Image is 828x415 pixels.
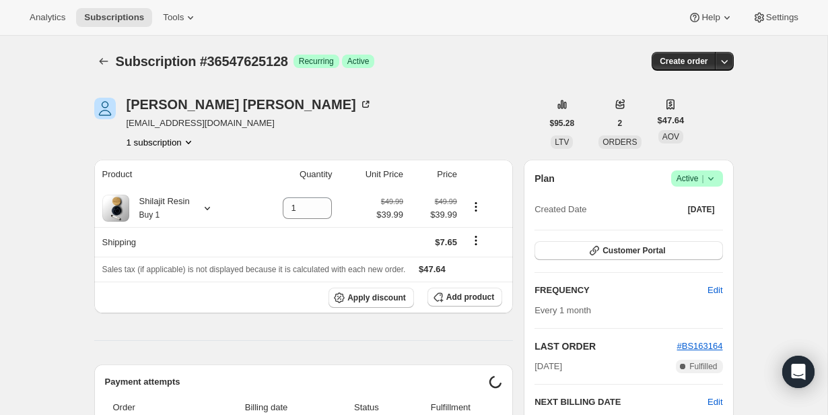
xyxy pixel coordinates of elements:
[30,12,65,23] span: Analytics
[465,199,487,214] button: Product actions
[446,292,494,302] span: Add product
[534,395,708,409] h2: NEXT BILLING DATE
[745,8,806,27] button: Settings
[701,12,720,23] span: Help
[102,265,406,274] span: Sales tax (if applicable) is not displayed because it is calculated with each new order.
[347,56,370,67] span: Active
[84,12,144,23] span: Subscriptions
[127,117,372,130] span: [EMAIL_ADDRESS][DOMAIN_NAME]
[435,237,457,247] span: $7.65
[534,203,586,216] span: Created Date
[127,135,195,149] button: Product actions
[411,208,457,222] span: $39.99
[76,8,152,27] button: Subscriptions
[708,395,722,409] button: Edit
[299,56,334,67] span: Recurring
[542,114,583,133] button: $95.28
[419,264,446,274] span: $47.64
[701,173,703,184] span: |
[94,98,116,119] span: Sasha Hinze
[618,118,623,129] span: 2
[22,8,73,27] button: Analytics
[105,375,489,389] h2: Payment attempts
[94,52,113,71] button: Subscriptions
[334,401,399,414] span: Status
[102,195,129,222] img: product img
[658,114,685,127] span: $47.64
[207,401,326,414] span: Billing date
[680,8,741,27] button: Help
[534,284,708,297] h2: FREQUENCY
[677,172,718,185] span: Active
[660,56,708,67] span: Create order
[129,195,190,222] div: Shilajit Resin
[782,356,815,388] div: Open Intercom Messenger
[688,204,715,215] span: [DATE]
[602,245,665,256] span: Customer Portal
[347,292,406,303] span: Apply discount
[534,360,562,373] span: [DATE]
[376,208,403,222] span: $39.99
[610,114,631,133] button: 2
[602,137,637,147] span: ORDERS
[336,160,407,189] th: Unit Price
[652,52,716,71] button: Create order
[94,160,248,189] th: Product
[139,210,160,220] small: Buy 1
[534,340,677,353] h2: LAST ORDER
[163,12,184,23] span: Tools
[550,118,575,129] span: $95.28
[465,233,487,248] button: Shipping actions
[248,160,336,189] th: Quantity
[94,227,248,257] th: Shipping
[708,284,722,297] span: Edit
[534,172,555,185] h2: Plan
[155,8,205,27] button: Tools
[662,132,679,141] span: AOV
[116,54,288,69] span: Subscription #36547625128
[689,361,717,372] span: Fulfilled
[534,305,591,315] span: Every 1 month
[435,197,457,205] small: $49.99
[329,288,414,308] button: Apply discount
[766,12,798,23] span: Settings
[677,341,723,351] a: #BS163164
[407,160,461,189] th: Price
[699,280,730,301] button: Edit
[680,200,723,219] button: [DATE]
[407,401,495,414] span: Fulfillment
[127,98,372,111] div: [PERSON_NAME] [PERSON_NAME]
[555,137,569,147] span: LTV
[677,340,723,353] button: #BS163164
[427,288,502,307] button: Add product
[534,241,722,260] button: Customer Portal
[381,197,403,205] small: $49.99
